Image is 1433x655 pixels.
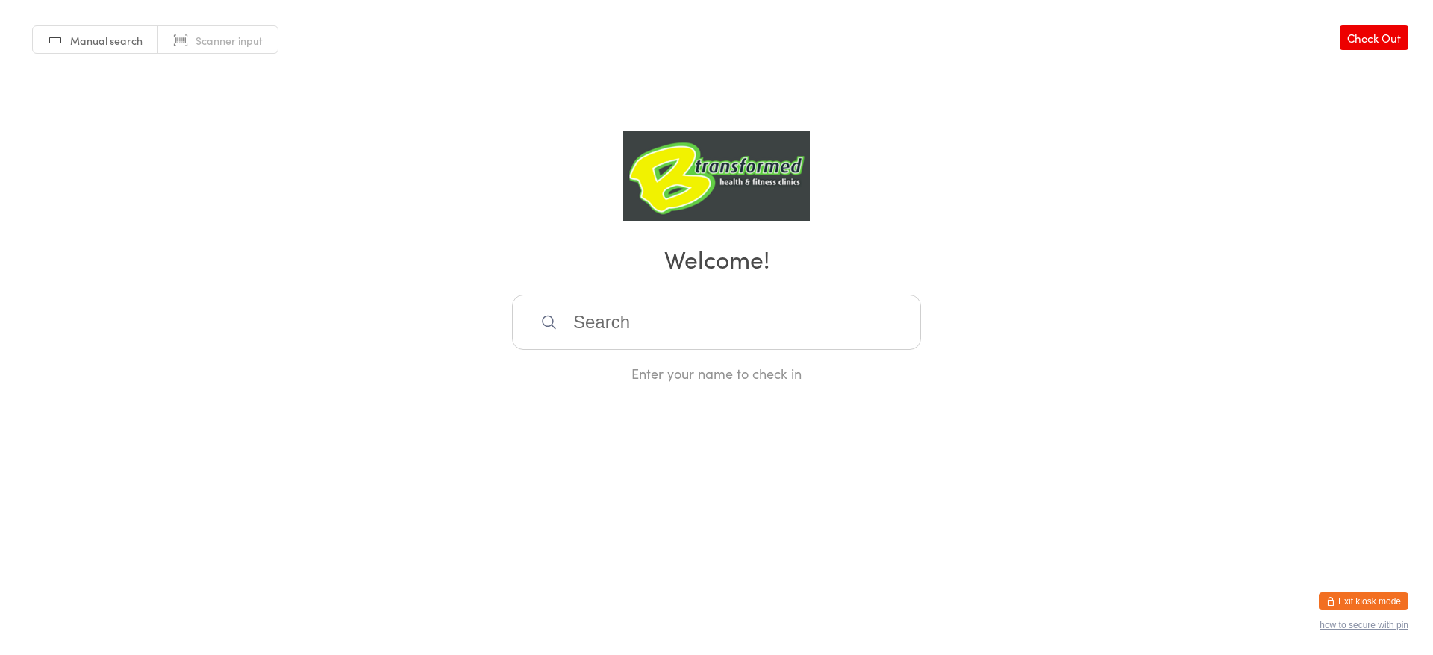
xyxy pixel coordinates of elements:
[1319,592,1408,610] button: Exit kiosk mode
[1320,620,1408,630] button: how to secure with pin
[15,242,1418,275] h2: Welcome!
[196,33,263,48] span: Scanner input
[70,33,143,48] span: Manual search
[623,131,810,221] img: B Transformed Gym
[512,364,921,383] div: Enter your name to check in
[512,295,921,350] input: Search
[1340,25,1408,50] a: Check Out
